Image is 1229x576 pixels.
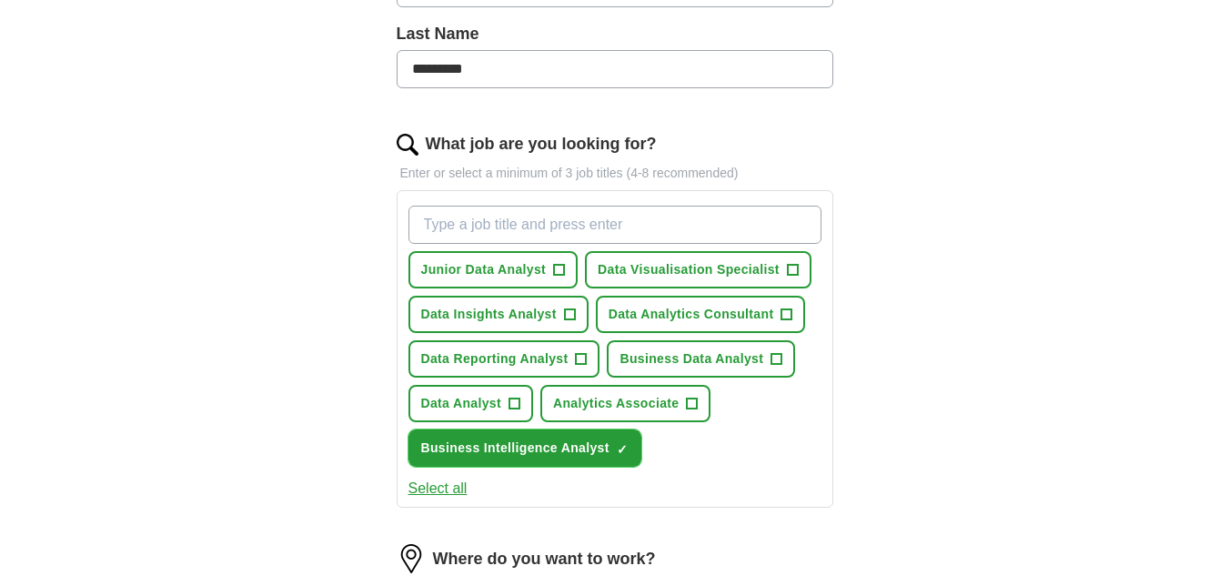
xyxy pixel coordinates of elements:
span: Data Insights Analyst [421,305,557,324]
span: Analytics Associate [553,394,679,413]
button: Data Analytics Consultant [596,296,806,333]
button: Data Visualisation Specialist [585,251,811,288]
span: ✓ [617,442,628,457]
button: Business Data Analyst [607,340,795,378]
label: What job are you looking for? [426,132,657,157]
button: Data Analyst [408,385,534,422]
button: Junior Data Analyst [408,251,579,288]
span: Business Data Analyst [620,349,763,369]
img: search.png [397,134,418,156]
span: Data Analyst [421,394,502,413]
button: Data Reporting Analyst [408,340,600,378]
img: location.png [397,544,426,573]
span: Data Analytics Consultant [609,305,774,324]
label: Last Name [397,22,833,46]
button: Select all [408,478,468,500]
button: Data Insights Analyst [408,296,589,333]
button: Analytics Associate [540,385,710,422]
button: Business Intelligence Analyst✓ [408,429,641,467]
p: Enter or select a minimum of 3 job titles (4-8 recommended) [397,164,833,183]
span: Business Intelligence Analyst [421,439,609,458]
span: Data Visualisation Specialist [598,260,780,279]
input: Type a job title and press enter [408,206,821,244]
span: Junior Data Analyst [421,260,547,279]
span: Data Reporting Analyst [421,349,569,369]
label: Where do you want to work? [433,547,656,571]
